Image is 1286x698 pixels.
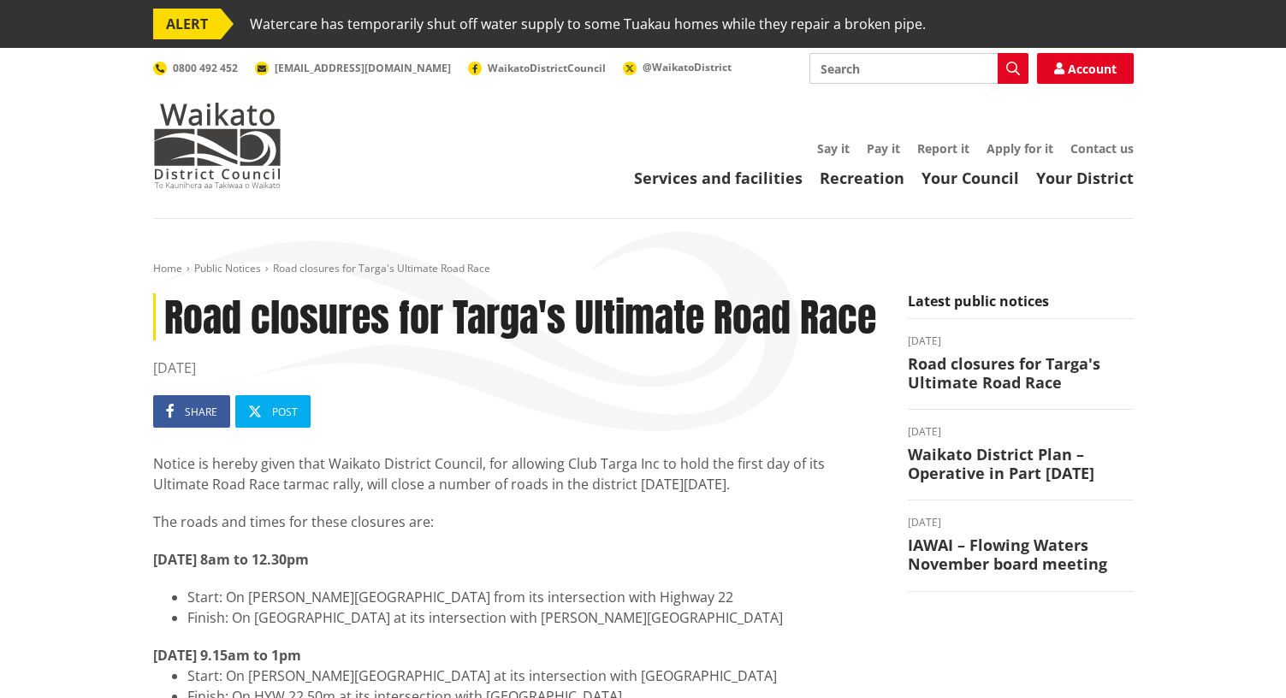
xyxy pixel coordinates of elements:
[153,261,182,275] a: Home
[153,453,882,494] p: Notice is hereby given that Waikato District Council, for allowing Club Targa Inc to hold the fir...
[908,427,1134,437] time: [DATE]
[153,358,882,378] time: [DATE]
[908,336,1134,346] time: [DATE]
[272,405,298,419] span: Post
[809,53,1028,84] input: Search input
[987,140,1053,157] a: Apply for it
[153,61,238,75] a: 0800 492 452
[275,61,451,75] span: [EMAIL_ADDRESS][DOMAIN_NAME]
[185,405,217,419] span: Share
[1036,168,1134,188] a: Your District
[153,262,1134,276] nav: breadcrumb
[153,103,281,188] img: Waikato District Council - Te Kaunihera aa Takiwaa o Waikato
[908,518,1134,573] a: [DATE] IAWAI – Flowing Waters November board meeting
[153,512,882,532] p: The roads and times for these closures are:
[817,140,850,157] a: Say it
[917,140,969,157] a: Report it
[153,9,221,39] span: ALERT
[908,293,1134,319] h5: Latest public notices
[153,646,301,665] strong: [DATE] 9.15am to 1pm
[187,587,882,607] li: Start: On [PERSON_NAME][GEOGRAPHIC_DATA] from its intersection with Highway 22
[634,168,803,188] a: Services and facilities
[908,427,1134,482] a: [DATE] Waikato District Plan – Operative in Part [DATE]
[187,665,882,686] li: Start: On [PERSON_NAME][GEOGRAPHIC_DATA] at its intersection with [GEOGRAPHIC_DATA]
[235,395,311,428] a: Post
[908,336,1134,392] a: [DATE] Road closures for Targa's Ultimate Road Race
[643,60,732,74] span: @WaikatoDistrict
[623,60,732,74] a: @WaikatoDistrict
[250,9,926,39] span: Watercare has temporarily shut off water supply to some Tuakau homes while they repair a broken p...
[194,261,261,275] a: Public Notices
[820,168,904,188] a: Recreation
[908,536,1134,573] h3: IAWAI – Flowing Waters November board meeting
[488,61,606,75] span: WaikatoDistrictCouncil
[1037,53,1134,84] a: Account
[908,355,1134,392] h3: Road closures for Targa's Ultimate Road Race
[922,168,1019,188] a: Your Council
[153,550,309,569] strong: [DATE] 8am to 12.30pm
[187,607,882,628] li: Finish: On [GEOGRAPHIC_DATA] at its intersection with [PERSON_NAME][GEOGRAPHIC_DATA]
[153,293,882,340] h1: Road closures for Targa's Ultimate Road Race
[908,446,1134,482] h3: Waikato District Plan – Operative in Part [DATE]
[153,395,230,428] a: Share
[255,61,451,75] a: [EMAIL_ADDRESS][DOMAIN_NAME]
[273,261,490,275] span: Road closures for Targa's Ultimate Road Race
[1070,140,1134,157] a: Contact us
[908,518,1134,528] time: [DATE]
[867,140,900,157] a: Pay it
[468,61,606,75] a: WaikatoDistrictCouncil
[173,61,238,75] span: 0800 492 452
